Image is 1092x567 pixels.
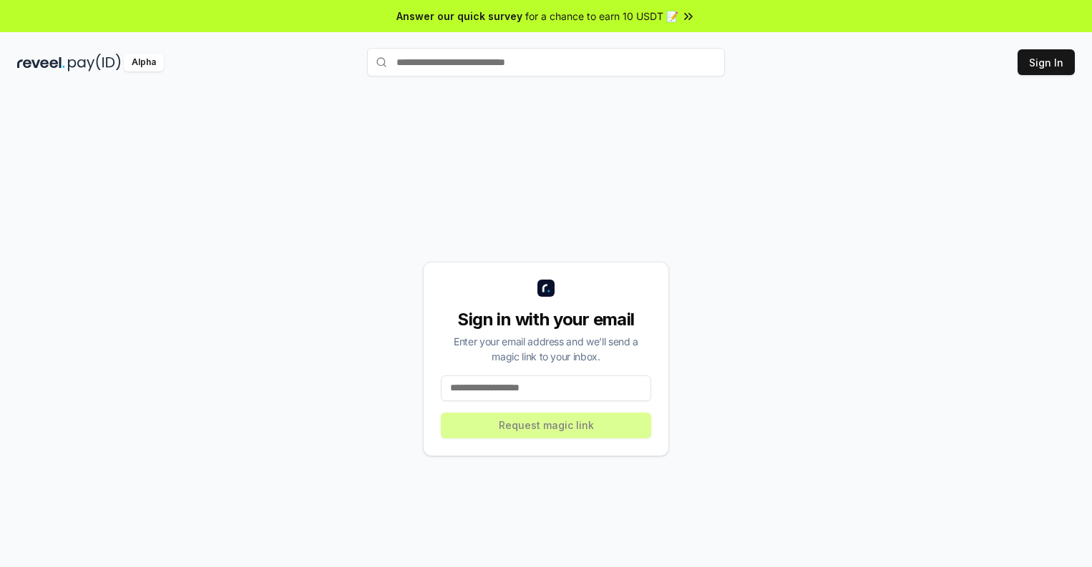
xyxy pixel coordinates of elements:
[396,9,522,24] span: Answer our quick survey
[537,280,555,297] img: logo_small
[68,54,121,72] img: pay_id
[441,308,651,331] div: Sign in with your email
[441,334,651,364] div: Enter your email address and we’ll send a magic link to your inbox.
[1018,49,1075,75] button: Sign In
[17,54,65,72] img: reveel_dark
[525,9,678,24] span: for a chance to earn 10 USDT 📝
[124,54,164,72] div: Alpha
